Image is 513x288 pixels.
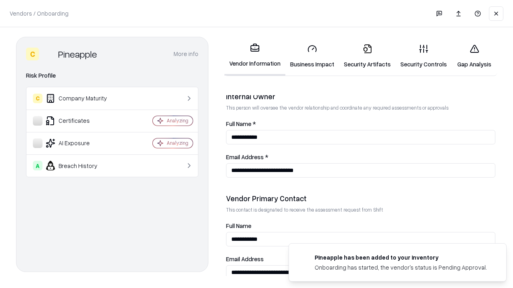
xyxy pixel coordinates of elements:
div: Internal Owner [226,92,495,101]
p: This contact is designated to receive the assessment request from Shift [226,206,495,213]
div: Analyzing [167,140,188,146]
div: AI Exposure [33,138,129,148]
div: Pineapple [58,48,97,60]
label: Full Name * [226,121,495,127]
div: Breach History [33,161,129,170]
a: Vendor Information [224,37,285,76]
a: Gap Analysis [452,38,497,75]
img: pineappleenergy.com [299,253,308,263]
div: Pineapple has been added to your inventory [315,253,487,262]
label: Email Address [226,256,495,262]
label: Email Address * [226,154,495,160]
div: Certificates [33,116,129,126]
div: C [26,48,39,60]
p: This person will oversee the vendor relationship and coordinate any required assessments or appro... [226,104,495,111]
div: C [33,94,42,103]
div: Risk Profile [26,71,198,80]
img: Pineapple [42,48,55,60]
label: Full Name [226,223,495,229]
button: More info [174,47,198,61]
div: Onboarding has started, the vendor's status is Pending Approval. [315,263,487,272]
div: Vendor Primary Contact [226,194,495,203]
p: Vendors / Onboarding [10,9,69,18]
a: Business Impact [285,38,339,75]
a: Security Controls [396,38,452,75]
div: Analyzing [167,117,188,124]
div: A [33,161,42,170]
div: Company Maturity [33,94,129,103]
a: Security Artifacts [339,38,396,75]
